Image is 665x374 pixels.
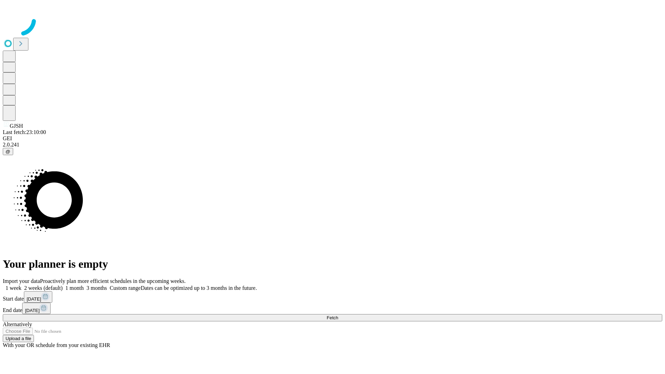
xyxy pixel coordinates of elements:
[24,291,52,303] button: [DATE]
[3,258,662,270] h1: Your planner is empty
[10,123,23,129] span: GJSH
[40,278,186,284] span: Proactively plan more efficient schedules in the upcoming weeks.
[110,285,141,291] span: Custom range
[3,342,110,348] span: With your OR schedule from your existing EHR
[3,335,34,342] button: Upload a file
[3,278,40,284] span: Import your data
[3,135,662,142] div: GEI
[3,314,662,321] button: Fetch
[3,321,32,327] span: Alternatively
[3,142,662,148] div: 2.0.241
[6,285,21,291] span: 1 week
[3,291,662,303] div: Start date
[3,148,13,155] button: @
[87,285,107,291] span: 3 months
[327,315,338,320] span: Fetch
[24,285,63,291] span: 2 weeks (default)
[27,296,41,302] span: [DATE]
[22,303,51,314] button: [DATE]
[3,303,662,314] div: End date
[141,285,257,291] span: Dates can be optimized up to 3 months in the future.
[6,149,10,154] span: @
[3,129,46,135] span: Last fetch: 23:10:00
[65,285,84,291] span: 1 month
[25,308,39,313] span: [DATE]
